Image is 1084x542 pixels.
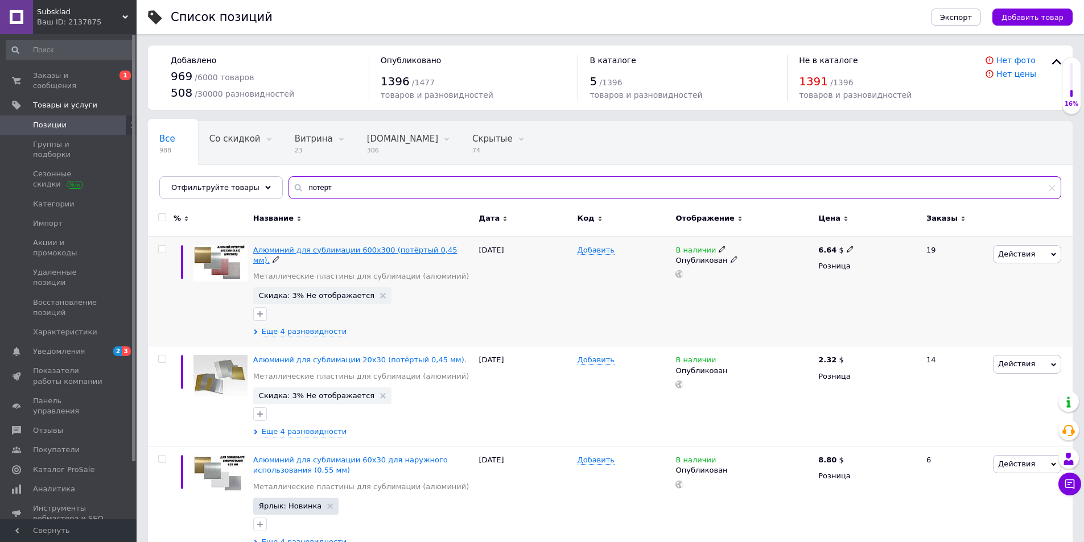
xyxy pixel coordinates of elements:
[367,134,438,144] span: [DOMAIN_NAME]
[33,139,105,160] span: Группы и подборки
[259,502,322,510] span: Ярлык: Новинка
[33,100,97,110] span: Товары и услуги
[818,371,917,382] div: Розница
[259,292,374,299] span: Скидка: 3% Не отображается
[479,213,500,224] span: Дата
[590,75,597,88] span: 5
[33,169,105,189] span: Сезонные скидки
[253,213,294,224] span: Название
[295,134,333,144] span: Витрина
[253,246,457,264] a: Алюминий для сублимации 600x300 (потёртый 0,45 мм).
[675,246,716,258] span: В наличии
[33,425,63,436] span: Отзывы
[818,246,836,254] b: 6.64
[996,69,1036,78] a: Нет цены
[476,346,575,446] div: [DATE]
[33,445,80,455] span: Покупатели
[159,146,175,155] span: 988
[926,213,958,224] span: Заказы
[830,78,853,87] span: / 1396
[590,90,702,100] span: товаров и разновидностей
[33,465,94,475] span: Каталог ProSale
[578,355,615,365] span: Добавить
[193,455,248,492] img: Алюминий для сублимации 60x30 для наружного использования (0,55 мм)
[262,326,347,337] span: Еще 4 разновидности
[253,355,467,364] span: Алюминий для сублимации 20x30 (потёртый 0,45 мм).
[818,245,854,255] div: $
[675,456,716,467] span: В наличии
[1062,100,1081,108] div: 16%
[171,11,273,23] div: Список позиций
[381,90,493,100] span: товаров и разновидностей
[578,456,615,465] span: Добавить
[992,9,1073,26] button: Добавить товар
[996,56,1036,65] a: Нет фото
[590,56,636,65] span: В каталоге
[195,89,294,98] span: / 30000 разновидностей
[33,267,105,288] span: Удаленные позиции
[476,236,575,346] div: [DATE]
[193,355,248,395] img: Алюминий для сублимации 20x30 (потёртый 0,45 мм).
[799,90,912,100] span: товаров и разновидностей
[818,355,844,365] div: $
[33,396,105,416] span: Панель управления
[818,355,836,364] b: 2.32
[174,213,181,224] span: %
[998,359,1035,368] span: Действия
[209,134,261,144] span: Со скидкой
[253,482,469,492] a: Металлические пластины для сублимации (алюминий)
[33,346,85,357] span: Уведомления
[171,56,216,65] span: Добавлено
[171,69,192,83] span: 969
[33,366,105,386] span: Показатели работы компании
[818,471,917,481] div: Розница
[33,327,97,337] span: Характеристики
[195,73,254,82] span: / 6000 товаров
[578,246,615,255] span: Добавить
[159,134,175,144] span: Все
[818,213,840,224] span: Цена
[381,75,410,88] span: 1396
[1001,13,1064,22] span: Добавить товар
[33,238,105,258] span: Акции и промокоды
[818,456,836,464] b: 8.80
[675,355,716,367] span: В наличии
[799,75,828,88] span: 1391
[37,17,137,27] div: Ваш ID: 2137875
[6,40,134,60] input: Поиск
[920,346,990,446] div: 14
[113,346,122,356] span: 2
[33,297,105,318] span: Восстановление позиций
[253,456,448,474] a: Алюминий для сублимации 60x30 для наружного использования (0,55 мм)
[171,183,259,192] span: Отфильтруйте товары
[262,427,347,437] span: Еще 4 разновидности
[472,146,513,155] span: 74
[578,213,595,224] span: Код
[675,465,813,475] div: Опубликован
[33,503,105,524] span: Инструменты вебмастера и SEO
[159,177,237,187] span: Опубликованные
[367,146,438,155] span: 306
[940,13,972,22] span: Экспорт
[818,261,917,271] div: Розница
[1058,473,1081,495] button: Чат с покупателем
[998,460,1035,468] span: Действия
[33,199,75,209] span: Категории
[37,7,122,17] span: Subsklad
[259,392,374,399] span: Скидка: 3% Не отображается
[253,271,469,282] a: Металлические пластины для сублимации (алюминий)
[412,78,435,87] span: / 1477
[253,371,469,382] a: Металлические пластины для сублимации (алюминий)
[381,56,442,65] span: Опубликовано
[799,56,858,65] span: Не в каталоге
[33,120,67,130] span: Позиции
[33,484,75,494] span: Аналитика
[998,250,1035,258] span: Действия
[920,236,990,346] div: 19
[675,366,813,376] div: Опубликован
[599,78,622,87] span: / 1396
[931,9,981,26] button: Экспорт
[288,176,1061,199] input: Поиск по названию позиции, артикулу и поисковым запросам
